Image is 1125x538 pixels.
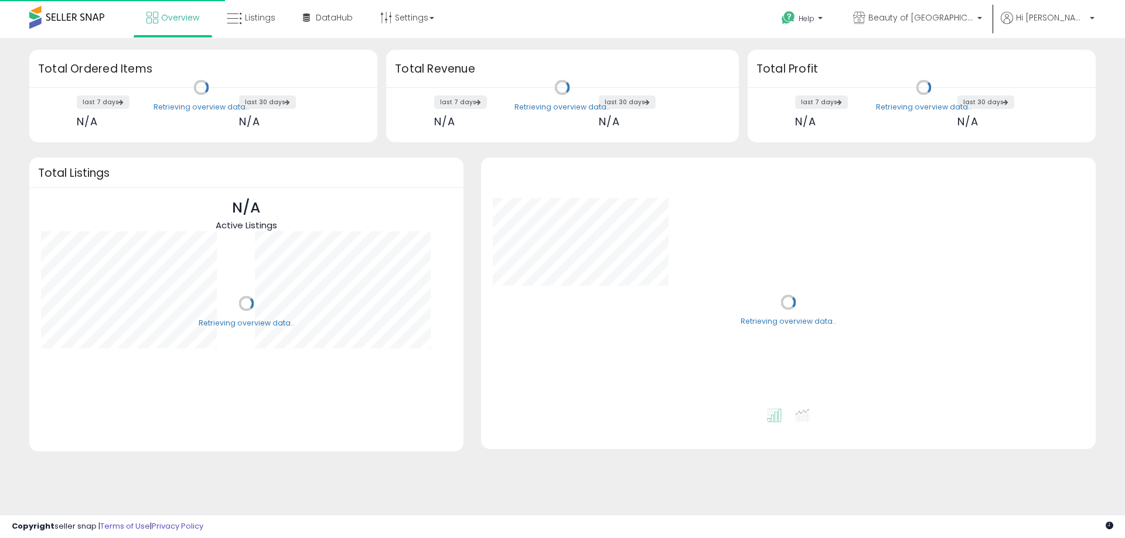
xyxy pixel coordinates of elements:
div: Retrieving overview data.. [199,318,294,328]
a: Terms of Use [100,520,150,532]
span: Help [799,13,814,23]
a: Privacy Policy [152,520,203,532]
i: Get Help [781,11,796,25]
a: Help [772,2,834,38]
span: Listings [245,12,275,23]
span: Beauty of [GEOGRAPHIC_DATA] [868,12,974,23]
div: Retrieving overview data.. [154,102,249,112]
span: Hi [PERSON_NAME] [1016,12,1086,23]
div: Retrieving overview data.. [876,102,971,112]
a: Hi [PERSON_NAME] [1001,12,1095,38]
strong: Copyright [12,520,54,532]
div: seller snap | | [12,521,203,532]
span: Overview [161,12,199,23]
div: Retrieving overview data.. [514,102,610,112]
span: DataHub [316,12,353,23]
div: Retrieving overview data.. [741,317,836,327]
